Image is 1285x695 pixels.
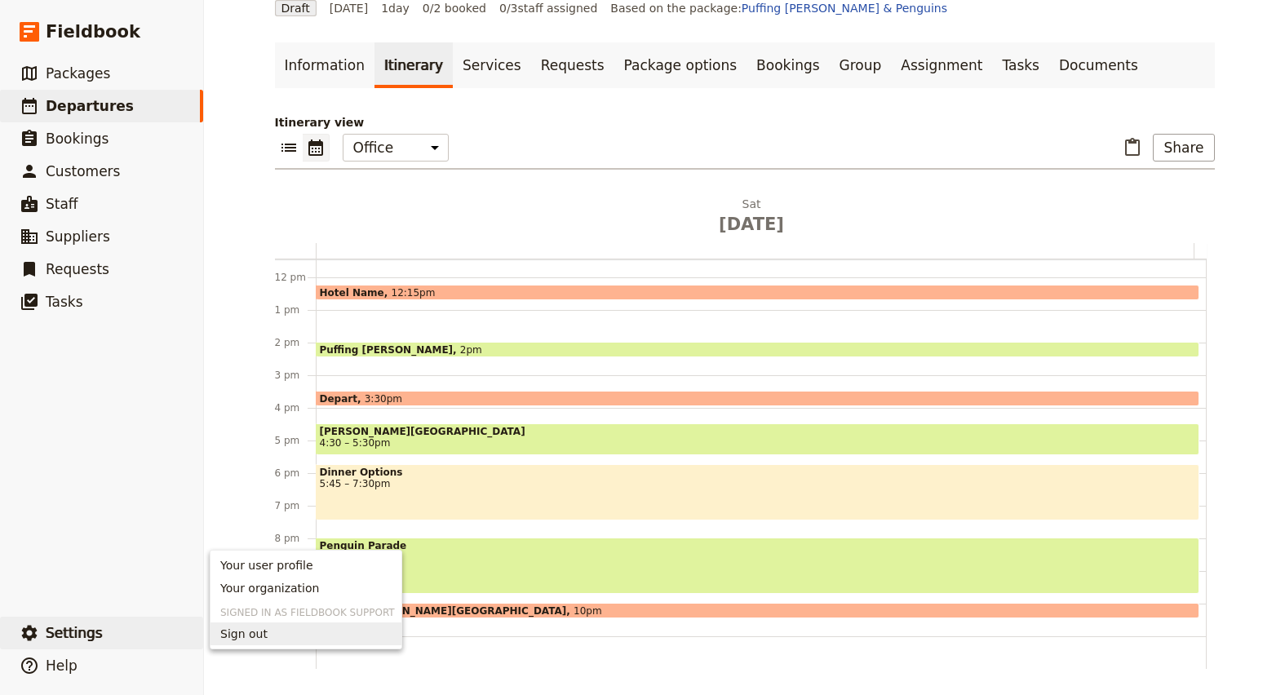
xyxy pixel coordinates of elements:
[1153,134,1214,162] button: Share
[303,134,330,162] button: Calendar view
[320,437,391,449] span: 4:30 – 5:30pm
[210,622,401,645] button: Sign out of support+greatprivatetours@fieldbooksoftware.com
[392,287,436,298] span: 12:15pm
[574,605,602,616] span: 10pm
[320,467,1195,478] span: Dinner Options
[275,401,316,414] div: 4 pm
[46,131,109,147] span: Bookings
[614,42,747,88] a: Package options
[320,287,392,298] span: Hotel Name
[275,499,316,512] div: 7 pm
[460,344,482,355] span: 2pm
[220,580,319,596] span: Your organization
[316,285,1199,300] div: Hotel Name12:15pm
[320,478,1195,489] span: 5:45 – 7:30pm
[46,20,140,44] span: Fieldbook
[992,42,1049,88] a: Tasks
[275,42,374,88] a: Information
[316,538,1199,594] div: Penguin Parade8 – 9:45pm
[320,551,1195,563] span: 8 – 9:45pm
[46,98,134,114] span: Departures
[316,342,1199,357] div: Puffing [PERSON_NAME]2pm
[220,626,268,642] span: Sign out
[210,600,401,619] h3: Signed in as Fieldbook support
[46,196,78,212] span: Staff
[316,464,1199,520] div: Dinner Options5:45 – 7:30pm
[220,557,313,573] span: Your user profile
[1119,134,1146,162] button: Paste itinerary item
[365,393,402,404] span: 3:30pm
[46,294,83,310] span: Tasks
[46,625,103,641] span: Settings
[374,42,453,88] a: Itinerary
[46,657,78,674] span: Help
[275,134,303,162] button: List view
[531,42,614,88] a: Requests
[210,554,401,577] a: Your user profile
[316,391,1199,406] div: Depart3:30pm
[275,532,316,545] div: 8 pm
[453,42,531,88] a: Services
[275,303,316,317] div: 1 pm
[320,393,365,404] span: Depart
[322,196,1181,237] h2: Sat
[316,423,1199,455] div: [PERSON_NAME][GEOGRAPHIC_DATA]4:30 – 5:30pm
[320,540,1195,551] span: Penguin Parade
[316,196,1194,243] button: Sat [DATE]
[46,261,109,277] span: Requests
[830,42,892,88] a: Group
[320,605,574,616] span: Depart [PERSON_NAME][GEOGRAPHIC_DATA]
[316,603,1199,618] div: Depart [PERSON_NAME][GEOGRAPHIC_DATA]10pm
[275,336,316,349] div: 2 pm
[275,467,316,480] div: 6 pm
[275,114,1215,131] p: Itinerary view
[210,577,401,600] a: Your organization
[747,42,829,88] a: Bookings
[322,212,1181,237] span: [DATE]
[46,228,110,245] span: Suppliers
[275,369,316,382] div: 3 pm
[891,42,992,88] a: Assignment
[46,65,110,82] span: Packages
[275,271,316,284] div: 12 pm
[320,344,460,355] span: Puffing [PERSON_NAME]
[1049,42,1148,88] a: Documents
[320,426,1195,437] span: [PERSON_NAME][GEOGRAPHIC_DATA]
[275,434,316,447] div: 5 pm
[46,163,120,179] span: Customers
[742,2,947,15] a: Puffing [PERSON_NAME] & Penguins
